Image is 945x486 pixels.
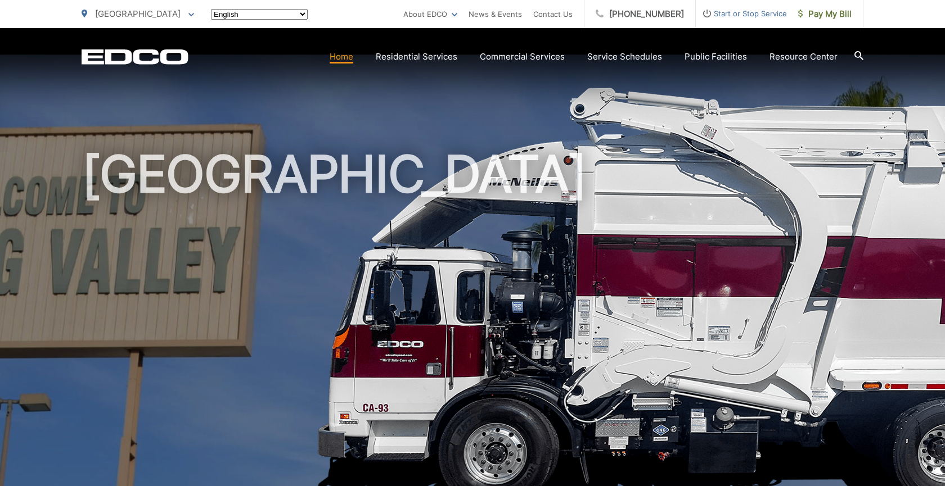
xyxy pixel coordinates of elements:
a: EDCD logo. Return to the homepage. [82,49,188,65]
a: Resource Center [769,50,838,63]
a: Commercial Services [480,50,565,63]
a: Residential Services [376,50,457,63]
span: [GEOGRAPHIC_DATA] [95,8,181,19]
select: Select a language [211,9,308,20]
a: Contact Us [533,7,573,21]
a: Home [330,50,353,63]
a: News & Events [469,7,522,21]
a: Service Schedules [587,50,662,63]
a: About EDCO [403,7,457,21]
span: Pay My Bill [798,7,852,21]
a: Public Facilities [685,50,747,63]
